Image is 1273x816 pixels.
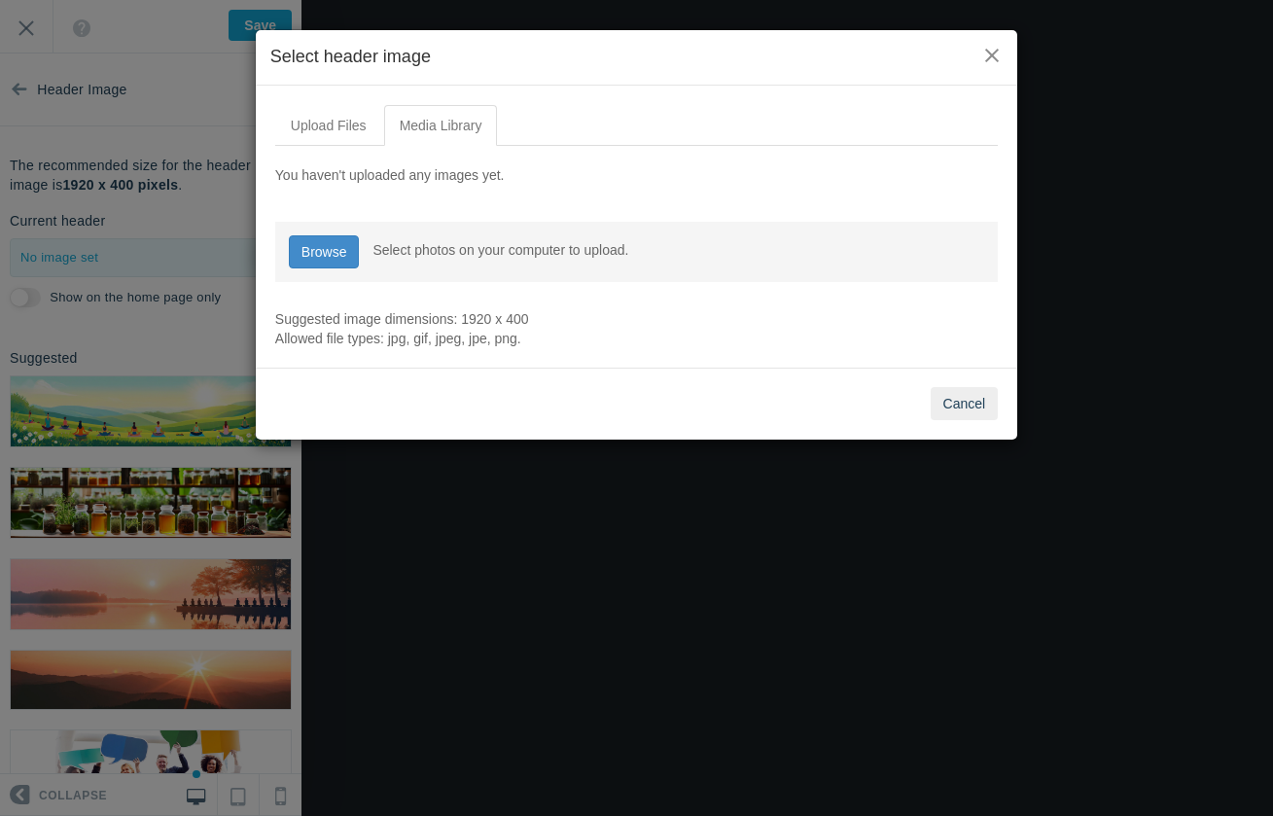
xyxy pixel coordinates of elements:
p: You haven't uploaded any images yet. [275,165,998,185]
h4: Select header image [270,45,1003,70]
span: Select photos on your computer to upload. [372,242,628,258]
button: Cancel [931,387,999,420]
button: × [981,45,1003,66]
span: Suggested image dimensions: 1920 x 400 [275,311,529,327]
a: Upload Files [275,105,382,146]
a: Media Library [384,105,498,146]
span: Allowed file types: jpg, gif, jpeg, jpe, png. [275,331,521,346]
